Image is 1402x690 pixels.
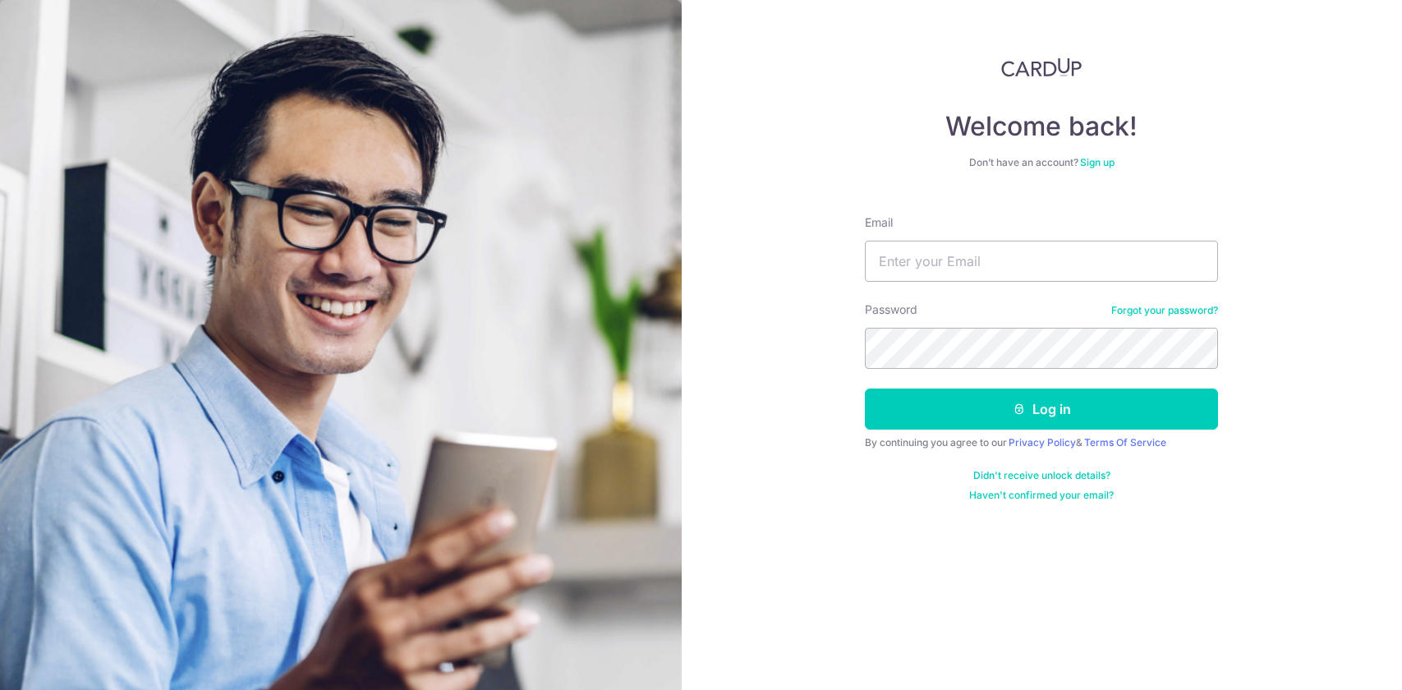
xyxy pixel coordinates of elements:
a: Didn't receive unlock details? [973,469,1110,482]
a: Privacy Policy [1009,436,1076,448]
label: Email [865,214,893,231]
label: Password [865,301,917,318]
div: Don’t have an account? [865,156,1218,169]
a: Forgot your password? [1111,304,1218,317]
img: CardUp Logo [1001,57,1082,77]
button: Log in [865,389,1218,430]
a: Sign up [1080,156,1115,168]
h4: Welcome back! [865,110,1218,143]
div: By continuing you agree to our & [865,436,1218,449]
a: Haven't confirmed your email? [969,489,1114,502]
input: Enter your Email [865,241,1218,282]
a: Terms Of Service [1084,436,1166,448]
